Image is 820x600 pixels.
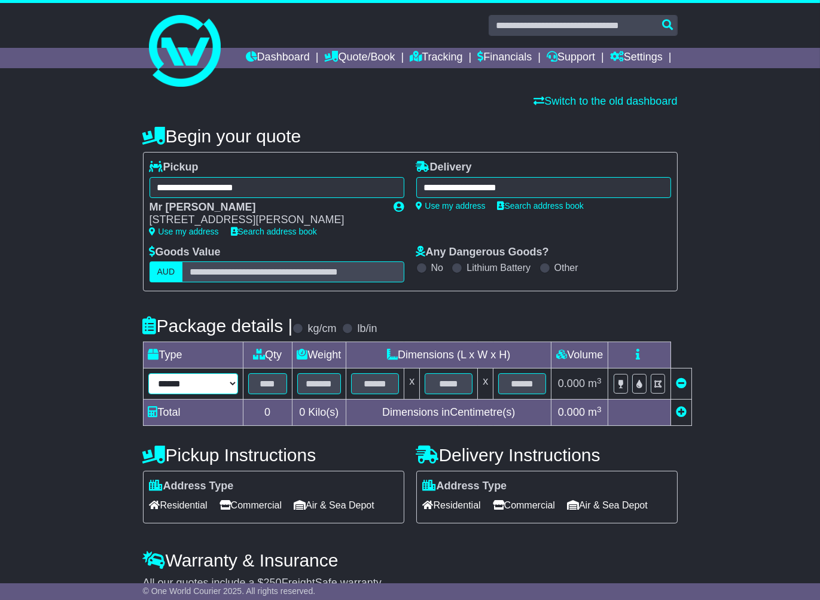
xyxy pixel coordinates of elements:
span: Commercial [493,496,555,514]
span: 0.000 [558,406,585,418]
div: [STREET_ADDRESS][PERSON_NAME] [150,214,382,227]
span: 0 [299,406,305,418]
span: 0.000 [558,377,585,389]
label: Other [554,262,578,273]
span: Commercial [220,496,282,514]
td: Weight [292,342,346,368]
a: Use my address [150,227,219,236]
a: Quote/Book [324,48,395,68]
h4: Warranty & Insurance [143,550,678,570]
td: Qty [243,342,292,368]
a: Add new item [676,406,687,418]
h4: Pickup Instructions [143,445,404,465]
span: Residential [150,496,208,514]
div: Mr [PERSON_NAME] [150,201,382,214]
a: Financials [477,48,532,68]
label: kg/cm [307,322,336,336]
a: Support [547,48,595,68]
h4: Delivery Instructions [416,445,678,465]
label: Any Dangerous Goods? [416,246,549,259]
td: Dimensions (L x W x H) [346,342,551,368]
span: © One World Courier 2025. All rights reserved. [143,586,316,596]
label: Delivery [416,161,472,174]
td: Volume [551,342,608,368]
span: 250 [264,577,282,589]
span: m [588,406,602,418]
a: Search address book [498,201,584,211]
a: Dashboard [246,48,310,68]
label: Address Type [150,480,234,493]
td: Kilo(s) [292,400,346,426]
label: Pickup [150,161,199,174]
td: Type [143,342,243,368]
label: Goods Value [150,246,221,259]
label: AUD [150,261,183,282]
a: Search address book [231,227,317,236]
a: Use my address [416,201,486,211]
td: Total [143,400,243,426]
td: x [478,368,493,400]
h4: Package details | [143,316,293,336]
span: Air & Sea Depot [567,496,648,514]
td: 0 [243,400,292,426]
label: lb/in [357,322,377,336]
span: m [588,377,602,389]
label: Lithium Battery [467,262,531,273]
sup: 3 [597,405,602,414]
label: Address Type [423,480,507,493]
span: Residential [423,496,481,514]
span: Air & Sea Depot [294,496,374,514]
sup: 3 [597,376,602,385]
td: Dimensions in Centimetre(s) [346,400,551,426]
td: x [404,368,420,400]
a: Remove this item [676,377,687,389]
a: Settings [610,48,663,68]
a: Switch to the old dashboard [534,95,677,107]
a: Tracking [410,48,462,68]
label: No [431,262,443,273]
div: All our quotes include a $ FreightSafe warranty. [143,577,678,590]
h4: Begin your quote [143,126,678,146]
